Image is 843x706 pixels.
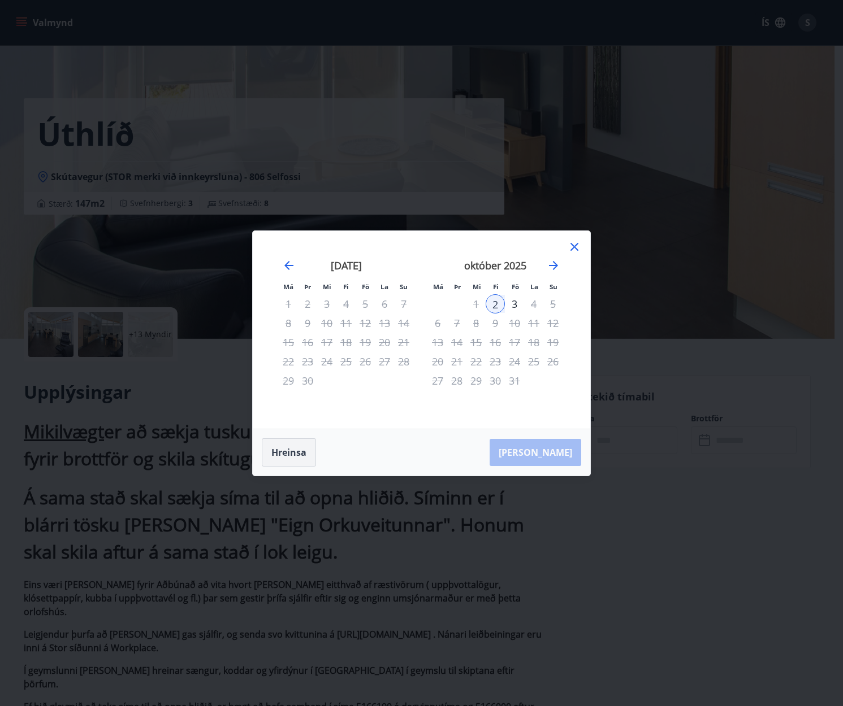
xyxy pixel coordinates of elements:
[543,313,563,333] td: Not available. sunnudagur, 12. október 2025
[298,352,317,371] td: Not available. þriðjudagur, 23. september 2025
[317,333,336,352] td: Not available. miðvikudagur, 17. september 2025
[428,352,447,371] td: Not available. mánudagur, 20. október 2025
[343,282,349,291] small: Fi
[356,333,375,352] div: Aðeins útritun í boði
[428,333,447,352] td: Not available. mánudagur, 13. október 2025
[524,352,543,371] td: Not available. laugardagur, 25. október 2025
[493,282,499,291] small: Fi
[394,352,413,371] td: Not available. sunnudagur, 28. september 2025
[282,259,296,272] div: Move backward to switch to the previous month.
[530,282,538,291] small: La
[375,313,394,333] td: Not available. laugardagur, 13. september 2025
[375,333,394,352] td: Not available. laugardagur, 20. september 2025
[400,282,408,291] small: Su
[356,352,375,371] td: Not available. föstudagur, 26. september 2025
[466,294,486,313] td: Not available. miðvikudagur, 1. október 2025
[512,282,519,291] small: Fö
[298,294,317,313] td: Not available. þriðjudagur, 2. september 2025
[505,333,524,352] td: Not available. föstudagur, 17. október 2025
[524,313,543,333] td: Not available. laugardagur, 11. október 2025
[543,352,563,371] td: Not available. sunnudagur, 26. október 2025
[466,371,486,390] td: Not available. miðvikudagur, 29. október 2025
[317,294,336,313] td: Not available. miðvikudagur, 3. september 2025
[317,352,336,371] td: Not available. miðvikudagur, 24. september 2025
[279,352,298,371] td: Not available. mánudagur, 22. september 2025
[466,313,486,333] td: Not available. miðvikudagur, 8. október 2025
[428,371,447,390] td: Not available. mánudagur, 27. október 2025
[486,333,505,352] td: Not available. fimmtudagur, 16. október 2025
[473,282,481,291] small: Mi
[336,294,356,313] td: Not available. fimmtudagur, 4. september 2025
[279,333,298,352] td: Not available. mánudagur, 15. september 2025
[447,333,466,352] td: Not available. þriðjudagur, 14. október 2025
[317,333,336,352] div: Aðeins útritun í boði
[550,282,557,291] small: Su
[428,313,447,333] td: Not available. mánudagur, 6. október 2025
[356,294,375,313] td: Not available. föstudagur, 5. september 2025
[336,313,356,333] td: Not available. fimmtudagur, 11. september 2025
[356,313,375,333] td: Not available. föstudagur, 12. september 2025
[356,333,375,352] td: Not available. föstudagur, 19. september 2025
[433,282,443,291] small: Má
[505,294,524,313] div: Aðeins útritun í boði
[505,352,524,371] td: Not available. föstudagur, 24. október 2025
[505,313,524,333] div: Aðeins útritun í boði
[466,371,486,390] div: Aðeins útritun í boði
[486,371,505,390] td: Not available. fimmtudagur, 30. október 2025
[362,282,369,291] small: Fö
[356,352,375,371] div: Aðeins útritun í boði
[298,333,317,352] td: Not available. þriðjudagur, 16. september 2025
[279,294,298,313] td: Not available. mánudagur, 1. september 2025
[486,294,505,313] td: Selected as start date. fimmtudagur, 2. október 2025
[466,352,486,371] div: Aðeins útritun í boði
[447,313,466,333] td: Not available. þriðjudagur, 7. október 2025
[524,294,543,313] td: Not available. laugardagur, 4. október 2025
[262,438,316,467] button: Hreinsa
[486,294,505,313] div: Aðeins innritun í boði
[466,333,486,352] td: Not available. miðvikudagur, 15. október 2025
[466,333,486,352] div: Aðeins útritun í boði
[547,259,560,272] div: Move forward to switch to the next month.
[381,282,388,291] small: La
[331,259,362,272] strong: [DATE]
[375,294,394,313] td: Not available. laugardagur, 6. september 2025
[505,294,524,313] td: Choose föstudagur, 3. október 2025 as your check-out date. It’s available.
[394,333,413,352] td: Not available. sunnudagur, 21. september 2025
[447,352,466,371] td: Not available. þriðjudagur, 21. október 2025
[279,371,298,390] td: Not available. mánudagur, 29. september 2025
[505,313,524,333] td: Not available. föstudagur, 10. október 2025
[279,313,298,333] td: Not available. mánudagur, 8. september 2025
[543,294,563,313] td: Not available. sunnudagur, 5. október 2025
[266,245,577,415] div: Calendar
[317,352,336,371] div: Aðeins útritun í boði
[543,333,563,352] td: Not available. sunnudagur, 19. október 2025
[304,282,311,291] small: Þr
[486,352,505,371] td: Not available. fimmtudagur, 23. október 2025
[336,352,356,371] td: Not available. fimmtudagur, 25. september 2025
[317,313,336,333] td: Not available. miðvikudagur, 10. september 2025
[505,371,524,390] td: Not available. föstudagur, 31. október 2025
[447,371,466,390] td: Not available. þriðjudagur, 28. október 2025
[375,352,394,371] td: Not available. laugardagur, 27. september 2025
[466,313,486,333] div: Aðeins útritun í boði
[323,282,331,291] small: Mi
[505,333,524,352] div: Aðeins útritun í boði
[524,333,543,352] td: Not available. laugardagur, 18. október 2025
[466,352,486,371] td: Not available. miðvikudagur, 22. október 2025
[464,259,526,272] strong: október 2025
[298,371,317,390] td: Not available. þriðjudagur, 30. september 2025
[454,282,461,291] small: Þr
[298,313,317,333] td: Not available. þriðjudagur, 9. september 2025
[283,282,293,291] small: Má
[505,371,524,390] div: Aðeins útritun í boði
[394,313,413,333] td: Not available. sunnudagur, 14. september 2025
[486,313,505,333] td: Not available. fimmtudagur, 9. október 2025
[336,333,356,352] td: Not available. fimmtudagur, 18. september 2025
[394,294,413,313] td: Not available. sunnudagur, 7. september 2025
[466,294,486,313] div: Aðeins útritun í boði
